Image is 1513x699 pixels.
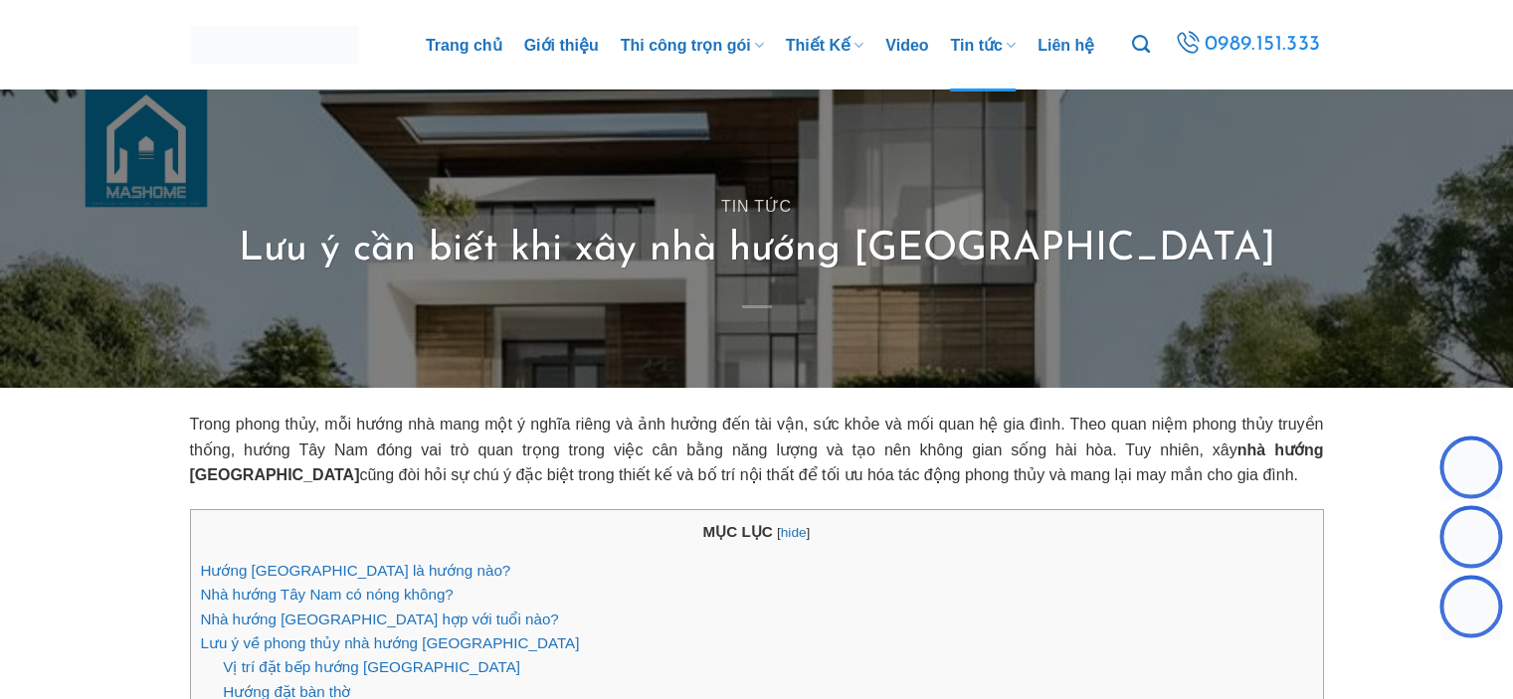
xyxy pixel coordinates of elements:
span: ] [807,525,811,540]
span: 0989.151.333 [1205,28,1321,62]
img: Zalo [1441,440,1501,500]
a: hide [781,525,807,540]
img: MasHome – Tổng Thầu Thiết Kế Và Xây Nhà Trọn Gói [190,23,359,66]
img: Facebook [1441,510,1501,570]
p: MỤC LỤC [201,520,1313,544]
a: Hướng [GEOGRAPHIC_DATA] là hướng nào? [201,562,511,579]
a: 0989.151.333 [1172,27,1324,63]
a: Tin tức [721,198,792,215]
a: Vị trí đặt bếp hướng [GEOGRAPHIC_DATA] [223,658,520,675]
img: Phone [1441,580,1501,639]
span: [ [777,525,781,540]
a: Nhà hướng [GEOGRAPHIC_DATA] hợp với tuổi nào? [201,611,559,627]
a: Lưu ý về phong thủy nhà hướng [GEOGRAPHIC_DATA] [201,634,580,651]
a: Tìm kiếm [1132,24,1150,66]
span: Trong phong thủy, mỗi hướng nhà mang một ý nghĩa riêng và ảnh hưởng đến tài vận, sức khỏe và mối ... [190,416,1324,483]
a: Nhà hướng Tây Nam có nóng không? [201,586,454,603]
h1: Lưu ý cần biết khi xây nhà hướng [GEOGRAPHIC_DATA] [239,224,1275,275]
